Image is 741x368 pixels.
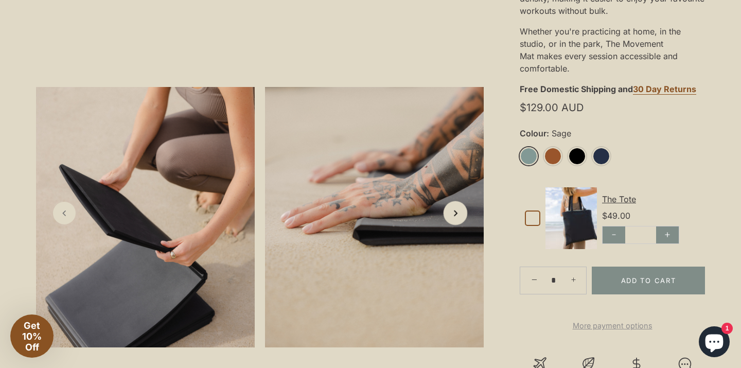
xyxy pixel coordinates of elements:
[520,129,705,138] label: Colour:
[545,266,561,295] input: Quantity
[568,147,586,165] a: Black
[444,201,468,225] a: Next slide
[563,269,586,291] a: +
[549,129,571,138] span: Sage
[22,320,42,353] span: Get 10% Off
[602,211,630,221] span: $49.00
[602,193,700,205] div: The Tote
[592,147,610,165] a: Midnight
[520,84,633,94] strong: Free Domestic Shipping and
[545,187,597,249] img: Default Title
[544,147,562,165] a: Rust
[696,326,733,360] inbox-online-store-chat: Shopify online store chat
[520,21,705,79] div: Whether you're practicing at home, in the studio, or in the park, The Movement Mat makes every se...
[520,147,538,165] a: Sage
[522,268,544,291] a: −
[633,84,696,95] a: 30 Day Returns
[520,320,705,332] a: More payment options
[592,267,705,294] button: Add to Cart
[520,103,584,112] span: $129.00 AUD
[10,314,54,358] div: Get 10% Off
[53,202,76,224] a: Previous slide
[633,84,696,94] strong: 30 Day Returns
